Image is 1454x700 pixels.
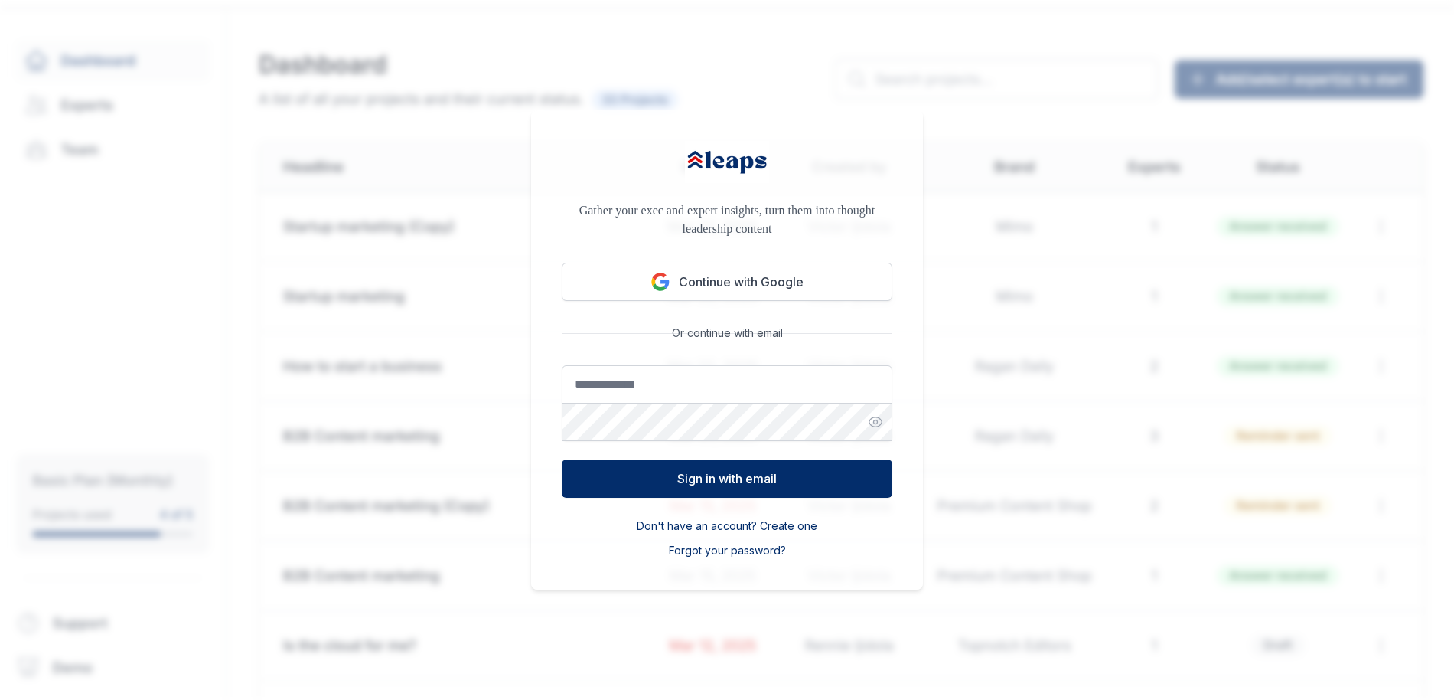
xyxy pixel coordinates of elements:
[562,201,892,238] p: Gather your exec and expert insights, turn them into thought leadership content
[562,263,892,301] button: Continue with Google
[637,518,817,534] button: Don't have an account? Create one
[685,141,769,183] img: Leaps
[562,460,892,498] button: Sign in with email
[666,325,789,341] span: Or continue with email
[651,273,670,291] img: Google logo
[669,543,786,558] button: Forgot your password?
